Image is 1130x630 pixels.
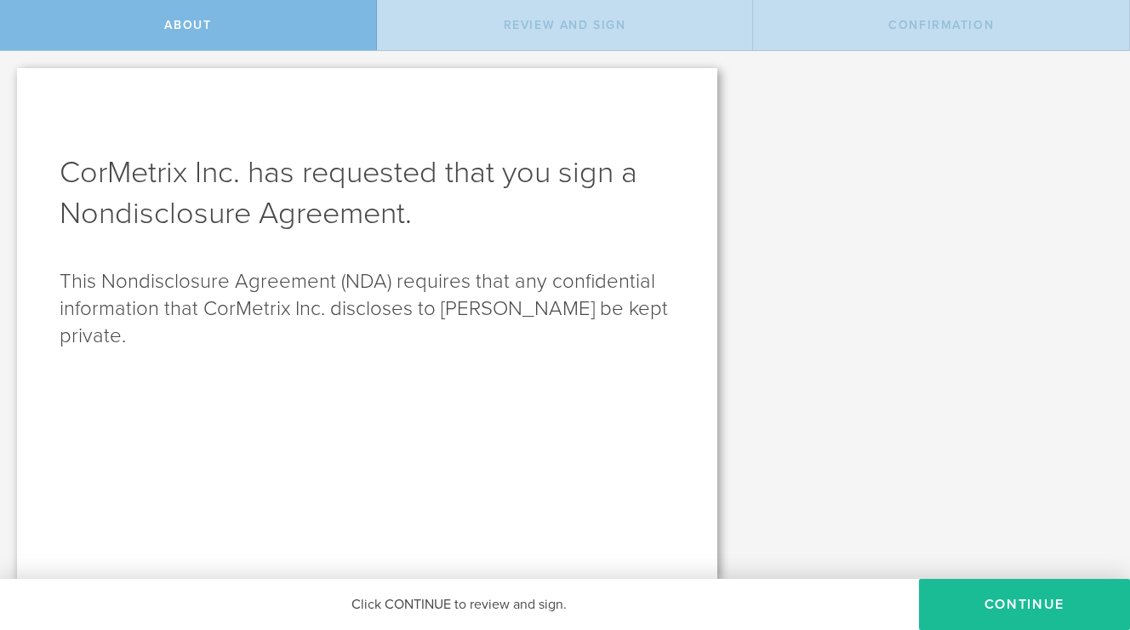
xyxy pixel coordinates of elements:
[60,152,675,234] h1: CorMetrix Inc. has requested that you sign a Nondisclosure Agreement .
[164,18,211,32] span: About
[504,18,626,32] span: Review and sign
[60,268,675,350] p: This Nondisclosure Agreement (NDA) requires that any confidential information that CorMetrix Inc....
[919,579,1130,630] button: Continue
[888,18,994,32] span: Confirmation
